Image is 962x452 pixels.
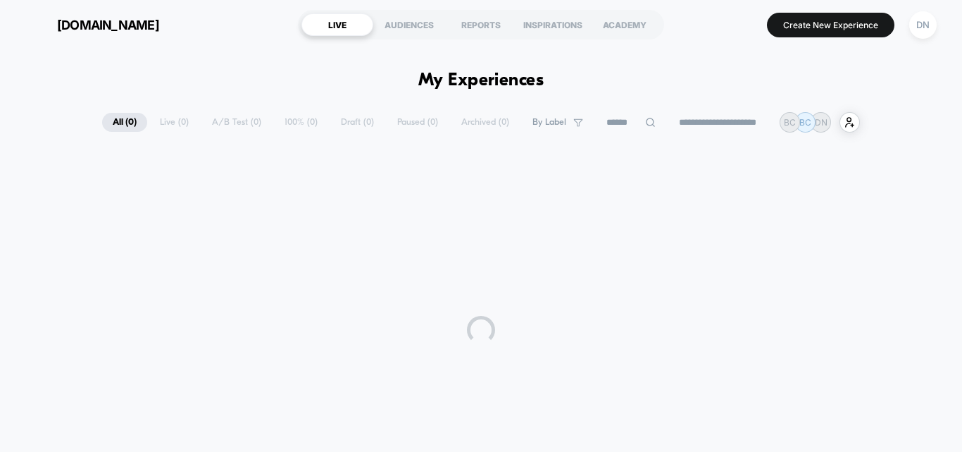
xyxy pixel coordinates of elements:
[799,117,811,128] p: BC
[905,11,941,39] button: DN
[445,13,517,36] div: REPORTS
[21,13,163,36] button: [DOMAIN_NAME]
[815,117,827,128] p: DN
[517,13,589,36] div: INSPIRATIONS
[373,13,445,36] div: AUDIENCES
[909,11,937,39] div: DN
[784,117,796,128] p: BC
[532,117,566,128] span: By Label
[57,18,159,32] span: [DOMAIN_NAME]
[102,113,147,132] span: All ( 0 )
[301,13,373,36] div: LIVE
[589,13,661,36] div: ACADEMY
[418,71,544,91] h1: My Experiences
[767,13,894,37] button: Create New Experience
